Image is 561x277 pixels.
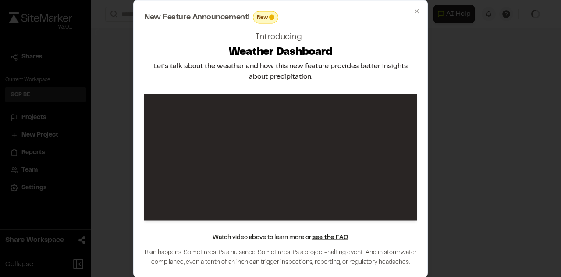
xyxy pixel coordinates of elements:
p: Watch video above to learn more or [213,233,348,243]
span: New Feature Announcement! [144,13,249,21]
span: This feature is brand new! Enjoy! [269,14,274,20]
div: This feature is brand new! Enjoy! [253,11,279,23]
span: New [257,13,268,21]
h2: Introducing... [256,30,305,43]
a: see the FAQ [312,235,348,241]
h2: Weather Dashboard [229,45,333,59]
h2: Let's talk about the weather and how this new feature provides better insights about precipitation. [144,61,417,82]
